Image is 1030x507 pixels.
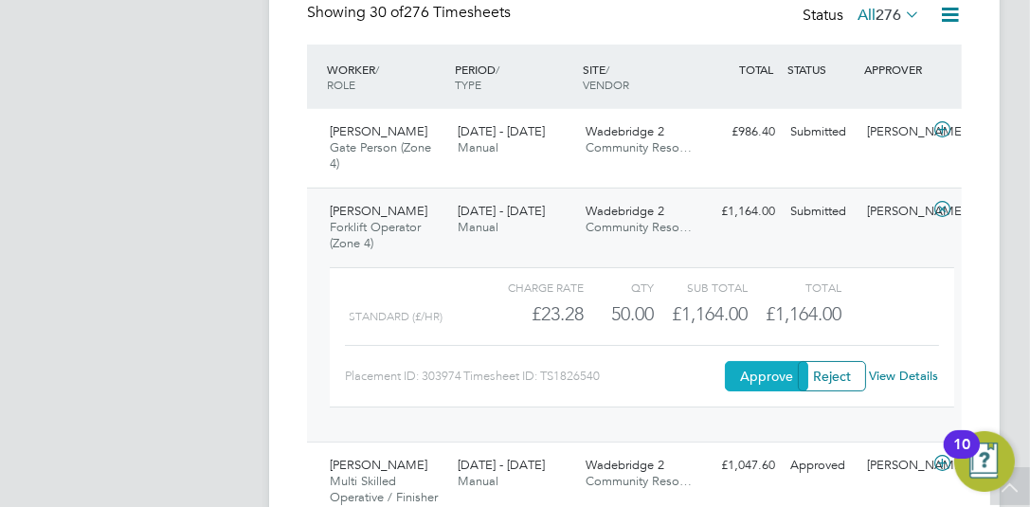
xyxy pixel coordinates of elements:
[586,219,692,235] span: Community Reso…
[954,431,1015,492] button: Open Resource Center, 10 new notifications
[375,62,379,77] span: /
[349,310,443,323] span: Standard (£/HR)
[330,123,427,139] span: [PERSON_NAME]
[783,450,859,481] div: Approved
[766,302,841,325] span: £1,164.00
[706,117,783,148] div: £986.40
[330,139,431,172] span: Gate Person (Zone 4)
[586,203,664,219] span: Wadebridge 2
[586,473,692,489] span: Community Reso…
[458,123,545,139] span: [DATE] - [DATE]
[327,77,355,92] span: ROLE
[654,299,748,330] div: £1,164.00
[803,3,924,29] div: Status
[783,52,859,86] div: STATUS
[739,62,773,77] span: TOTAL
[458,219,498,235] span: Manual
[584,299,654,330] div: 50.00
[706,196,783,227] div: £1,164.00
[330,457,427,473] span: [PERSON_NAME]
[605,62,609,77] span: /
[307,3,515,23] div: Showing
[858,6,920,25] label: All
[490,276,584,299] div: Charge rate
[370,3,511,22] span: 276 Timesheets
[783,196,859,227] div: Submitted
[490,299,584,330] div: £23.28
[783,117,859,148] div: Submitted
[748,276,841,299] div: Total
[578,52,706,101] div: SITE
[869,368,938,384] a: View Details
[330,219,421,251] span: Forklift Operator (Zone 4)
[450,52,578,101] div: PERIOD
[586,457,664,473] span: Wadebridge 2
[706,450,783,481] div: £1,047.60
[953,444,970,469] div: 10
[859,117,936,148] div: [PERSON_NAME]
[370,3,404,22] span: 30 of
[586,139,692,155] span: Community Reso…
[654,276,748,299] div: Sub Total
[798,361,866,391] button: Reject
[859,196,936,227] div: [PERSON_NAME]
[859,450,936,481] div: [PERSON_NAME]
[876,6,901,25] span: 276
[458,139,498,155] span: Manual
[345,361,463,391] div: Placement ID: 303974
[584,276,654,299] div: QTY
[330,203,427,219] span: [PERSON_NAME]
[455,77,481,92] span: TYPE
[458,457,545,473] span: [DATE] - [DATE]
[330,473,438,505] span: Multi Skilled Operative / Finisher
[725,361,808,391] button: Approve
[496,62,499,77] span: /
[463,361,725,391] div: Timesheet ID: TS1826540
[859,52,936,86] div: APPROVER
[583,77,629,92] span: VENDOR
[458,473,498,489] span: Manual
[586,123,664,139] span: Wadebridge 2
[458,203,545,219] span: [DATE] - [DATE]
[322,52,450,101] div: WORKER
